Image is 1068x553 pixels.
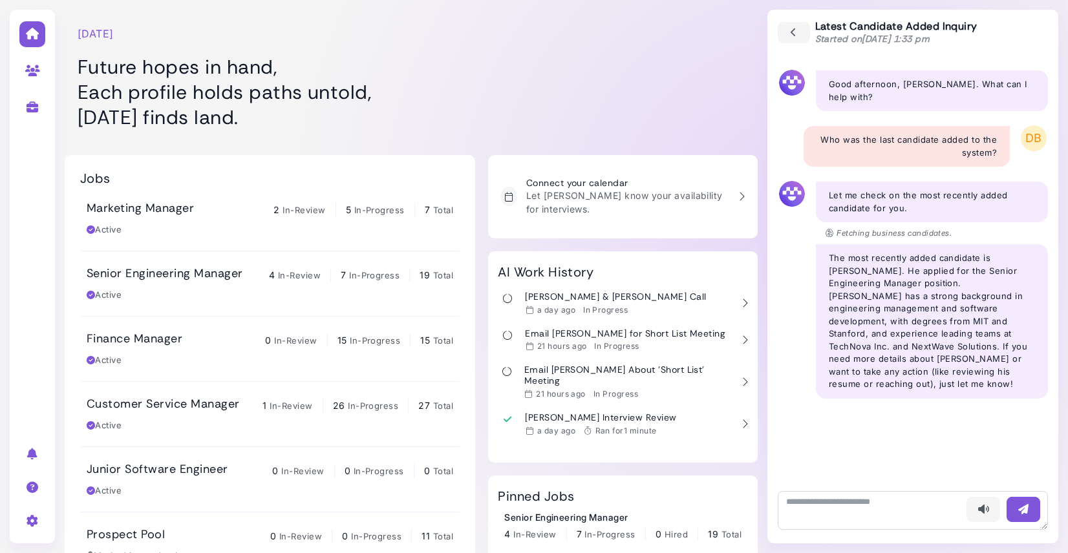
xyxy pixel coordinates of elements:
div: Who was the last candidate added to the system? [804,126,1010,167]
span: In-Progress [348,401,398,411]
h3: [PERSON_NAME]'s Customer Service Manager Evaluation [522,449,731,471]
span: In-Review [281,466,324,476]
h3: [PERSON_NAME] & [PERSON_NAME] Call [525,291,706,302]
h3: Connect your calendar [526,178,729,189]
h3: Senior Engineering Manager [87,267,242,281]
span: 11 [422,530,430,541]
h3: Prospect Pool [87,528,165,542]
h2: Pinned Jobs [498,488,574,504]
span: DB [1021,125,1047,151]
span: In-Review [274,335,317,346]
time: Sep 16, 2025 [536,389,586,399]
span: Total [433,401,453,411]
span: Ran for 1 minute [595,426,657,435]
span: Started on [815,33,930,45]
div: Latest Candidate Added Inquiry [815,20,977,45]
h2: AI Work History [498,264,593,280]
span: 27 [418,400,430,411]
span: 7 [341,269,346,280]
span: Total [433,205,453,215]
h3: Email [PERSON_NAME] About 'Short List' Meeting [524,364,732,386]
span: 1 [262,400,266,411]
a: Connect your calendar Let [PERSON_NAME] know your availability for interviews. [495,171,751,222]
span: In-Review [270,401,312,411]
span: 2 [273,204,279,215]
span: Total [433,270,453,280]
a: Marketing Manager 2 In-Review 5 In-Progress 7 Total Active [80,186,460,251]
p: Let [PERSON_NAME] know your availability for interviews. [526,189,729,216]
span: 0 [656,528,661,539]
span: 26 [333,400,345,411]
span: In-Progress [584,529,635,539]
a: Senior Engineering Manager 4 In-Review 7 In-Progress 0 Hired 19 Total [504,510,742,541]
span: In-Review [278,270,321,280]
div: In Progress [593,389,638,399]
h3: Junior Software Engineer [87,463,228,477]
a: Senior Engineering Manager 4 In-Review 7 In-Progress 19 Total Active [80,251,460,316]
div: Active [87,485,122,497]
h3: Finance Manager [87,332,182,346]
span: 15 [337,335,347,346]
span: 0 [272,465,278,476]
span: 0 [265,335,271,346]
span: 7 [577,528,582,539]
span: Total [721,529,742,539]
time: [DATE] [78,26,114,41]
span: 0 [424,465,430,476]
span: 15 [420,335,430,346]
span: 0 [270,530,276,541]
div: In Progress [583,305,628,315]
div: Good afternoon, [PERSON_NAME]. What can I help with? [816,70,1048,111]
h3: [PERSON_NAME] Interview Review [525,412,676,423]
span: In-Progress [354,205,405,215]
div: Active [87,224,122,236]
p: Fetching business candidates. [826,227,952,239]
span: Total [433,531,453,541]
time: [DATE] 1:33 pm [862,33,930,45]
span: 0 [342,530,348,541]
span: In-Review [283,205,325,215]
time: Sep 16, 2025 [537,426,575,435]
div: Active [87,419,122,432]
span: In-Progress [350,335,400,346]
span: 4 [269,269,275,280]
h3: Marketing Manager [87,202,194,216]
span: In-Review [279,531,322,541]
h3: Customer Service Manager [87,397,240,412]
div: Active [87,354,122,367]
span: 0 [345,465,350,476]
span: 19 [708,528,718,539]
span: 7 [425,204,430,215]
a: Finance Manager 0 In-Review 15 In-Progress 15 Total Active [80,317,460,381]
span: 4 [504,528,510,539]
span: Total [433,466,453,476]
h3: Email [PERSON_NAME] for Short List Meeting [525,328,725,339]
span: In-Progress [349,270,400,280]
span: Total [433,335,453,346]
p: Let me check on the most recently added candidate for you. [829,189,1035,214]
div: In Progress [594,341,639,351]
span: Hired [665,529,688,539]
span: In-Review [513,529,556,539]
a: Customer Service Manager 1 In-Review 26 In-Progress 27 Total Active [80,382,460,446]
span: In-Progress [354,466,404,476]
span: 19 [420,269,430,280]
div: Active [87,289,122,302]
h2: Jobs [80,171,111,186]
a: Junior Software Engineer 0 In-Review 0 In-Progress 0 Total Active [80,447,460,512]
p: The most recently added candidate is [PERSON_NAME]. He applied for the Senior Engineering Manager... [829,252,1035,391]
span: In-Progress [351,531,401,541]
div: Senior Engineering Manager [504,510,742,524]
span: 5 [346,204,351,215]
time: Sep 16, 2025 [537,341,587,351]
time: Sep 16, 2025 [537,305,575,315]
h1: Future hopes in hand, Each profile holds paths untold, [DATE] finds land. [78,54,505,130]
